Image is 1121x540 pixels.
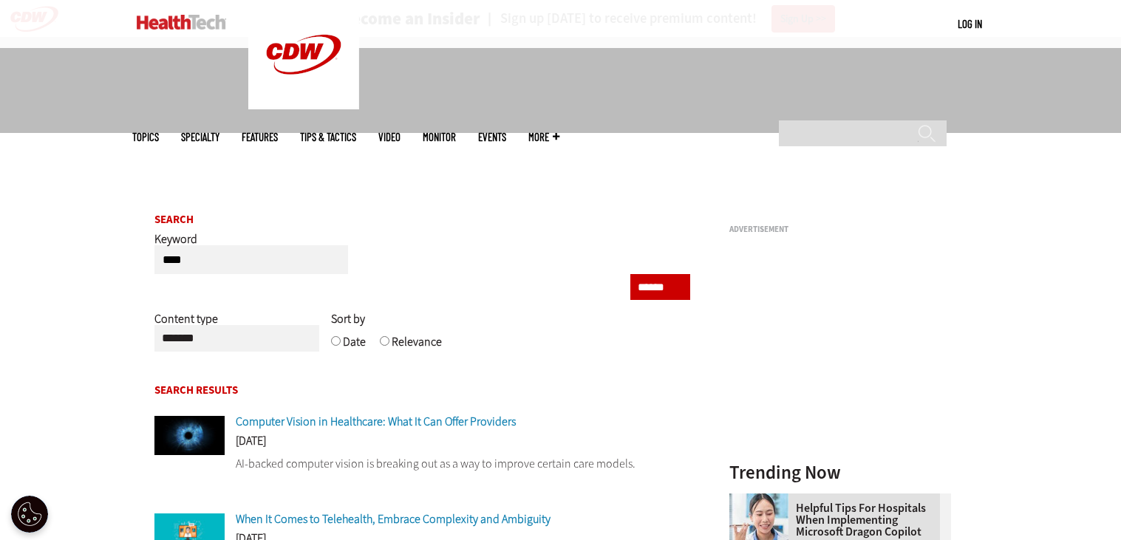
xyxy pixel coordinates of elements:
a: Doctor using phone to dictate to tablet [729,493,796,505]
div: [DATE] [154,435,691,454]
div: User menu [958,16,982,32]
span: Specialty [181,131,219,143]
a: Events [478,131,506,143]
a: Video [378,131,401,143]
label: Content type [154,311,218,338]
label: Keyword [154,231,197,258]
a: Computer Vision in Healthcare: What It Can Offer Providers [236,414,516,429]
img: abstract blue eye on black background [154,416,225,455]
a: When It Comes to Telehealth, Embrace Complexity and Ambiguity [236,511,551,527]
span: Sort by [331,311,365,327]
h2: Search Results [154,385,691,396]
h2: Search [154,214,691,225]
label: Relevance [392,334,442,360]
a: Features [242,131,278,143]
a: MonITor [423,131,456,143]
a: Helpful Tips for Hospitals When Implementing Microsoft Dragon Copilot [729,502,942,538]
span: More [528,131,559,143]
h3: Trending Now [729,463,951,482]
div: Cookie Settings [11,496,48,533]
p: AI-backed computer vision is breaking out as a way to improve certain care models. [154,454,691,474]
span: Topics [132,131,159,143]
h3: Advertisement [729,225,951,233]
a: Tips & Tactics [300,131,356,143]
button: Open Preferences [11,496,48,533]
label: Date [343,334,366,360]
a: Log in [958,17,982,30]
a: CDW [248,98,359,113]
img: Home [137,15,226,30]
